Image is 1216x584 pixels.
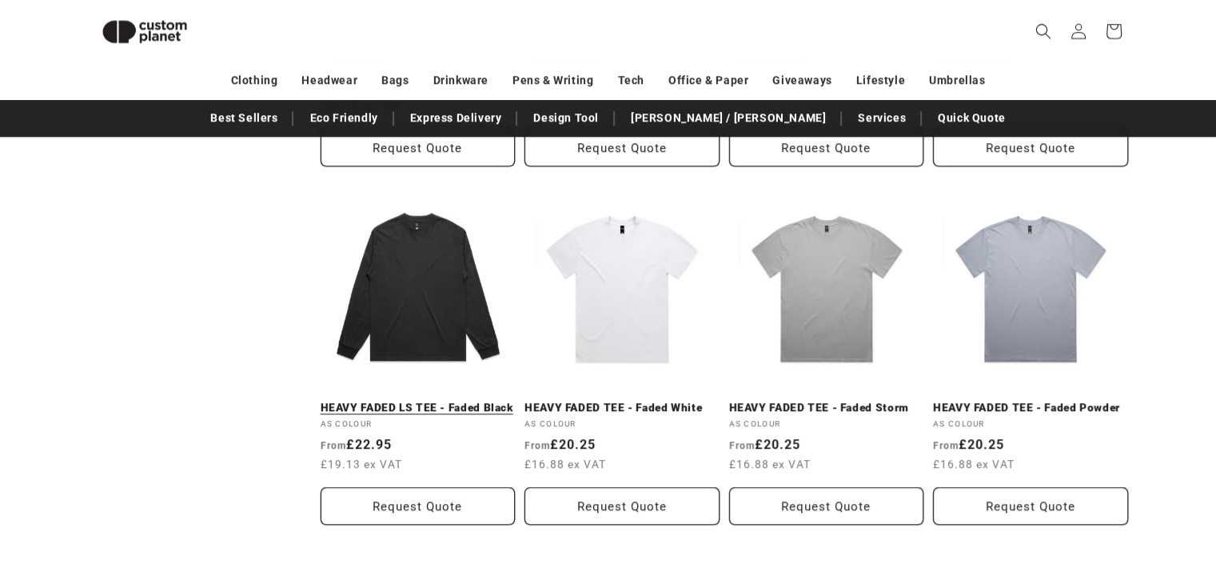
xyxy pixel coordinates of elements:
: Request Quote [321,487,516,525]
a: Pens & Writing [512,66,593,94]
iframe: Chat Widget [949,411,1216,584]
a: Office & Paper [668,66,748,94]
a: HEAVY FADED TEE - Faded Storm [729,401,924,415]
a: Umbrellas [929,66,985,94]
a: Express Delivery [402,104,510,132]
a: Design Tool [525,104,607,132]
a: Tech [617,66,644,94]
a: Bags [381,66,409,94]
a: Lifestyle [856,66,905,94]
a: Giveaways [772,66,831,94]
a: HEAVY FADED LS TEE - Faded Black [321,401,516,415]
button: Request Quote [933,487,1128,525]
a: Quick Quote [930,104,1014,132]
: Request Quote [933,129,1128,166]
: Request Quote [729,129,924,166]
a: Services [850,104,914,132]
button: Request Quote [321,129,516,166]
summary: Search [1026,14,1061,49]
a: Headwear [301,66,357,94]
: Request Quote [524,129,720,166]
a: HEAVY FADED TEE - Faded White [524,401,720,415]
button: Request Quote [524,487,720,525]
a: Best Sellers [202,104,285,132]
a: Drinkware [433,66,488,94]
a: HEAVY FADED TEE - Faded Powder [933,401,1128,415]
img: Custom Planet [89,6,201,57]
a: Clothing [231,66,278,94]
button: Request Quote [729,487,924,525]
a: Eco Friendly [301,104,385,132]
a: [PERSON_NAME] / [PERSON_NAME] [623,104,834,132]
